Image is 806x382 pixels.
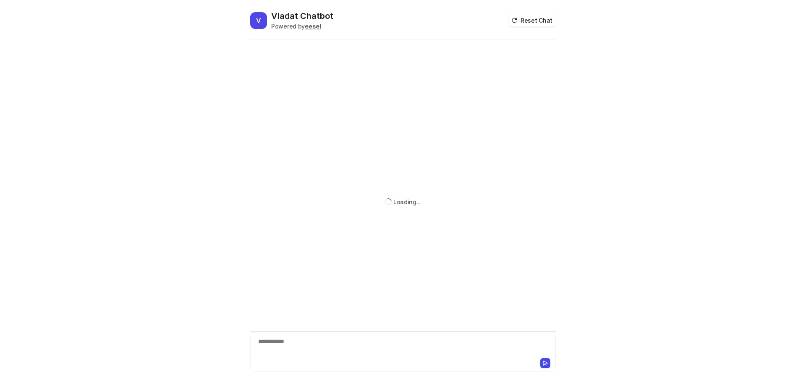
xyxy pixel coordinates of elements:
[271,22,333,31] div: Powered by
[393,197,421,206] div: Loading...
[250,12,267,29] span: V
[509,14,556,26] button: Reset Chat
[305,23,321,30] b: eesel
[271,10,333,22] h2: Viadat Chatbot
